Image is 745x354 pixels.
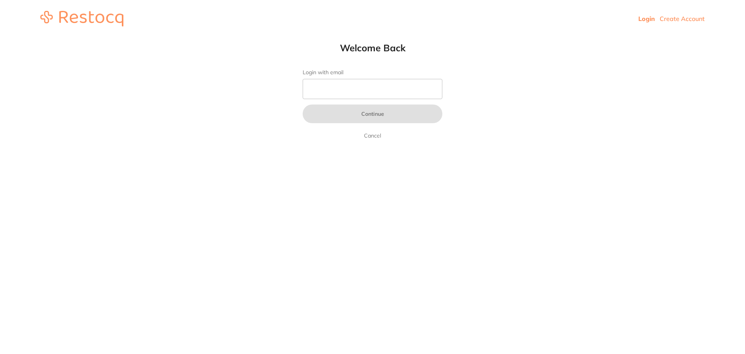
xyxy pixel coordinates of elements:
label: Login with email [303,69,442,76]
img: restocq_logo.svg [40,11,123,26]
a: Login [638,15,655,23]
h1: Welcome Back [287,42,458,54]
a: Create Account [660,15,705,23]
button: Continue [303,105,442,123]
a: Cancel [362,131,383,140]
